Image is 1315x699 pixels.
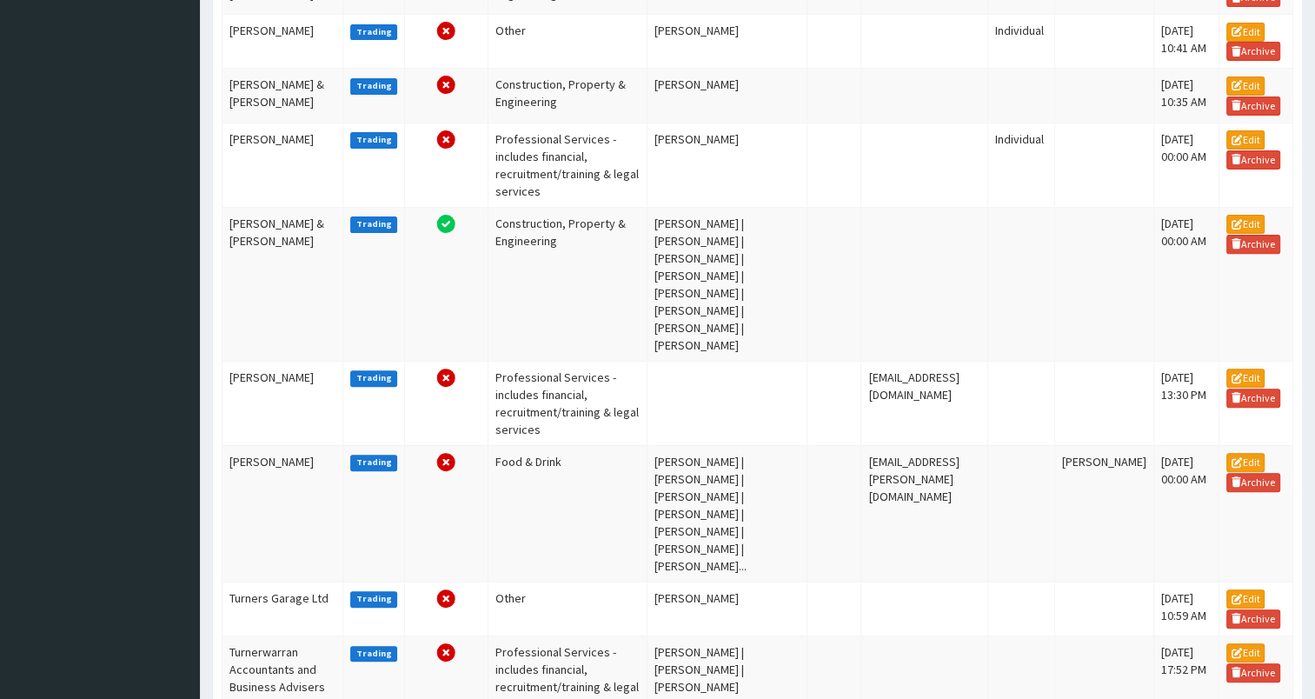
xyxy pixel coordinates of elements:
[1226,130,1265,150] a: Edit
[222,207,343,361] td: [PERSON_NAME] & [PERSON_NAME]
[1226,643,1265,662] a: Edit
[222,361,343,445] td: [PERSON_NAME]
[647,582,807,636] td: [PERSON_NAME]
[1226,77,1265,96] a: Edit
[488,123,647,207] td: Professional Services - includes financial, recruitment/training & legal services
[488,445,647,582] td: Food & Drink
[861,361,988,445] td: [EMAIL_ADDRESS][DOMAIN_NAME]
[1153,69,1219,123] td: [DATE] 10:35 AM
[1226,97,1280,116] a: Archive
[1054,445,1153,582] td: [PERSON_NAME]
[222,69,343,123] td: [PERSON_NAME] & [PERSON_NAME]
[1226,235,1280,254] a: Archive
[1226,23,1265,42] a: Edit
[350,646,397,662] label: Trading
[1153,123,1219,207] td: [DATE] 00:00 AM
[488,361,647,445] td: Professional Services - includes financial, recruitment/training & legal services
[1153,15,1219,69] td: [DATE] 10:41 AM
[222,15,343,69] td: [PERSON_NAME]
[1226,663,1280,682] a: Archive
[647,69,807,123] td: [PERSON_NAME]
[1153,361,1219,445] td: [DATE] 13:30 PM
[1226,215,1265,234] a: Edit
[1153,445,1219,582] td: [DATE] 00:00 AM
[222,123,343,207] td: [PERSON_NAME]
[350,24,397,40] label: Trading
[1226,150,1280,170] a: Archive
[988,15,1055,69] td: Individual
[350,591,397,607] label: Trading
[1153,207,1219,361] td: [DATE] 00:00 AM
[488,207,647,361] td: Construction, Property & Engineering
[350,132,397,148] label: Trading
[222,445,343,582] td: [PERSON_NAME]
[488,582,647,636] td: Other
[647,123,807,207] td: [PERSON_NAME]
[350,370,397,386] label: Trading
[1226,369,1265,388] a: Edit
[1226,389,1280,408] a: Archive
[1226,473,1280,492] a: Archive
[647,445,807,582] td: [PERSON_NAME] | [PERSON_NAME] | [PERSON_NAME] | [PERSON_NAME] | [PERSON_NAME] | [PERSON_NAME] | [...
[1226,589,1265,609] a: Edit
[350,455,397,470] label: Trading
[647,207,807,361] td: [PERSON_NAME] | [PERSON_NAME] | [PERSON_NAME] | [PERSON_NAME] | [PERSON_NAME] | [PERSON_NAME] | [...
[1226,453,1265,472] a: Edit
[488,15,647,69] td: Other
[488,69,647,123] td: Construction, Property & Engineering
[1226,609,1280,629] a: Archive
[222,582,343,636] td: Turners Garage Ltd
[861,445,988,582] td: [EMAIL_ADDRESS][PERSON_NAME][DOMAIN_NAME]
[1153,582,1219,636] td: [DATE] 10:59 AM
[350,78,397,94] label: Trading
[988,123,1055,207] td: Individual
[1226,42,1280,61] a: Archive
[350,216,397,232] label: Trading
[647,15,807,69] td: [PERSON_NAME]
